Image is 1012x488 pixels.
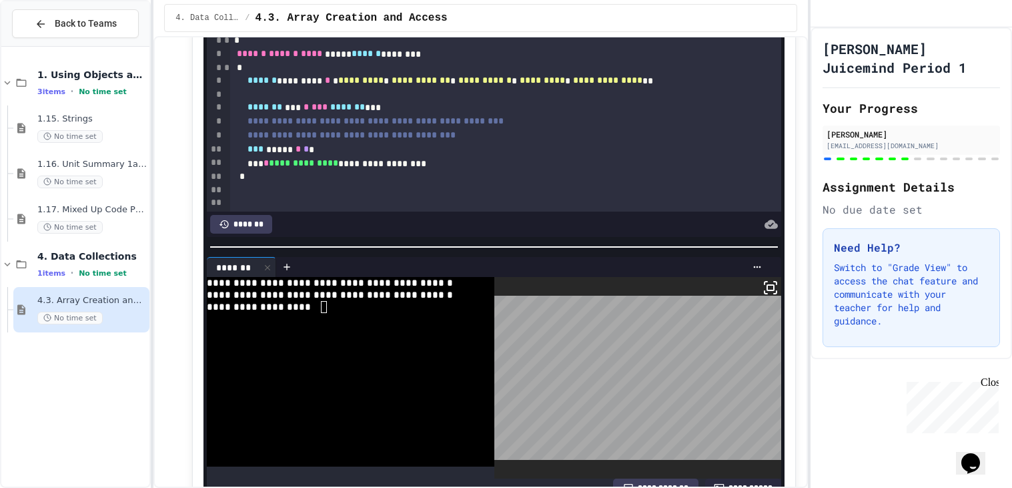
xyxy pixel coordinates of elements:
[37,269,65,278] span: 1 items
[823,202,1000,218] div: No due date set
[12,9,139,38] button: Back to Teams
[37,130,103,143] span: No time set
[823,39,1000,77] h1: [PERSON_NAME] Juicemind Period 1
[175,13,239,23] span: 4. Data Collections
[37,221,103,234] span: No time set
[37,250,147,262] span: 4. Data Collections
[823,178,1000,196] h2: Assignment Details
[55,17,117,31] span: Back to Teams
[834,240,989,256] h3: Need Help?
[245,13,249,23] span: /
[823,99,1000,117] h2: Your Progress
[37,295,147,306] span: 4.3. Array Creation and Access
[827,128,996,140] div: [PERSON_NAME]
[37,204,147,216] span: 1.17. Mixed Up Code Practice 1.1-1.6
[71,268,73,278] span: •
[37,69,147,81] span: 1. Using Objects and Methods
[256,10,448,26] span: 4.3. Array Creation and Access
[5,5,92,85] div: Chat with us now!Close
[37,113,147,125] span: 1.15. Strings
[79,269,127,278] span: No time set
[37,159,147,170] span: 1.16. Unit Summary 1a (1.1-1.6)
[956,435,999,475] iframe: chat widget
[71,86,73,97] span: •
[827,141,996,151] div: [EMAIL_ADDRESS][DOMAIN_NAME]
[37,176,103,188] span: No time set
[37,312,103,324] span: No time set
[901,377,999,433] iframe: chat widget
[834,261,989,328] p: Switch to "Grade View" to access the chat feature and communicate with your teacher for help and ...
[37,87,65,96] span: 3 items
[79,87,127,96] span: No time set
